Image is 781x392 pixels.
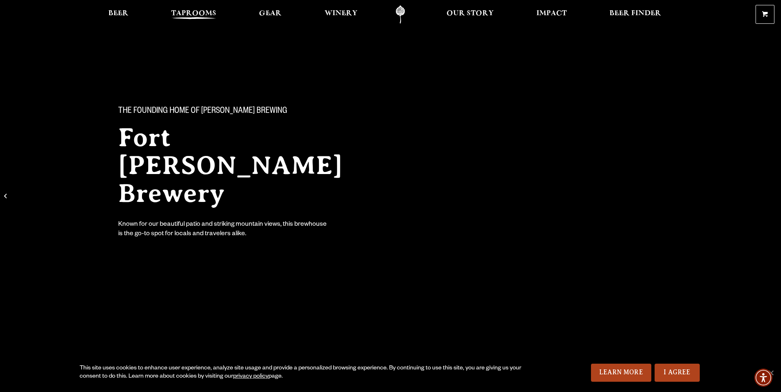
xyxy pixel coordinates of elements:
[655,364,700,382] a: I Agree
[103,5,134,24] a: Beer
[259,10,282,17] span: Gear
[233,374,268,380] a: privacy policy
[319,5,363,24] a: Winery
[166,5,222,24] a: Taprooms
[118,220,328,239] div: Known for our beautiful patio and striking mountain views, this brewhouse is the go-to spot for l...
[609,10,661,17] span: Beer Finder
[171,10,216,17] span: Taprooms
[531,5,572,24] a: Impact
[325,10,357,17] span: Winery
[591,364,651,382] a: Learn More
[80,364,524,381] div: This site uses cookies to enhance user experience, analyze site usage and provide a personalized ...
[118,124,374,207] h2: Fort [PERSON_NAME] Brewery
[604,5,666,24] a: Beer Finder
[447,10,494,17] span: Our Story
[754,369,772,387] div: Accessibility Menu
[118,106,287,117] span: The Founding Home of [PERSON_NAME] Brewing
[536,10,567,17] span: Impact
[441,5,499,24] a: Our Story
[108,10,128,17] span: Beer
[385,5,416,24] a: Odell Home
[254,5,287,24] a: Gear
